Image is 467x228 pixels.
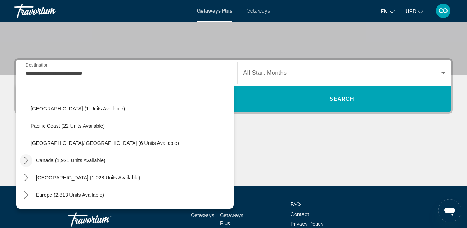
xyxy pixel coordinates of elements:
[27,137,234,150] button: Select destination: Puerto Vallarta/Jalisco (6 units available)
[32,188,108,201] button: Select destination: Europe (2,813 units available)
[36,192,104,198] span: Europe (2,813 units available)
[405,6,423,17] button: Change currency
[234,86,451,112] button: Search
[405,9,416,14] span: USD
[291,211,309,217] a: Contact
[247,8,270,14] a: Getaways
[220,213,243,226] a: Getaways Plus
[243,70,287,76] span: All Start Months
[26,69,228,78] input: Select destination
[31,123,105,129] span: Pacific Coast (22 units available)
[36,158,105,163] span: Canada (1,921 units available)
[27,119,234,132] button: Select destination: Pacific Coast (22 units available)
[381,9,388,14] span: en
[26,63,49,67] span: Destination
[20,172,32,184] button: Toggle Caribbean & Atlantic Islands (1,028 units available) submenu
[32,171,144,184] button: Select destination: Caribbean & Atlantic Islands (1,028 units available)
[27,102,234,115] button: Select destination: Oaxaca (1 units available)
[20,154,32,167] button: Toggle Canada (1,921 units available) submenu
[31,140,179,146] span: [GEOGRAPHIC_DATA]/[GEOGRAPHIC_DATA] (6 units available)
[291,202,302,208] a: FAQs
[32,154,109,167] button: Select destination: Canada (1,921 units available)
[14,1,86,20] a: Travorium
[330,96,354,102] span: Search
[31,106,125,111] span: [GEOGRAPHIC_DATA] (1 units available)
[197,8,232,14] a: Getaways Plus
[36,175,140,181] span: [GEOGRAPHIC_DATA] (1,028 units available)
[434,3,453,18] button: User Menu
[191,213,214,218] a: Getaways
[16,60,451,112] div: Search widget
[20,189,32,201] button: Toggle Europe (2,813 units available) submenu
[291,221,324,227] a: Privacy Policy
[27,85,234,98] button: Select destination: Mazatlan (152 units available)
[439,7,448,14] span: CO
[16,82,234,209] div: Destination options
[381,6,395,17] button: Change language
[438,199,461,222] iframe: Botón para iniciar la ventana de mensajería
